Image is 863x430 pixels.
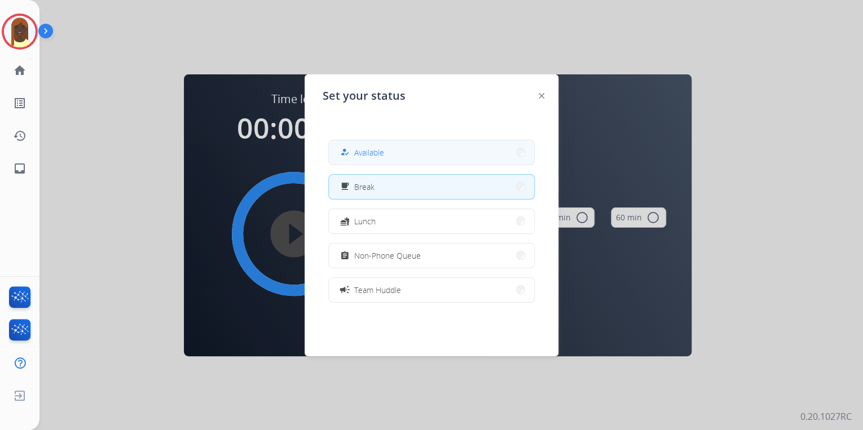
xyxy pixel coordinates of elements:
[329,175,534,199] button: Break
[539,93,544,99] img: close-button
[354,215,376,227] span: Lunch
[340,216,350,226] mat-icon: fastfood
[13,96,27,110] mat-icon: list_alt
[354,147,384,158] span: Available
[323,88,406,104] span: Set your status
[800,410,852,423] p: 0.20.1027RC
[329,140,534,165] button: Available
[329,209,534,233] button: Lunch
[4,16,36,47] img: avatar
[339,284,350,295] mat-icon: campaign
[354,181,375,193] span: Break
[340,148,350,157] mat-icon: how_to_reg
[13,129,27,143] mat-icon: history
[13,162,27,175] mat-icon: inbox
[354,284,401,296] span: Team Huddle
[13,64,27,77] mat-icon: home
[329,243,534,268] button: Non-Phone Queue
[340,251,350,260] mat-icon: assignment
[354,250,421,261] span: Non-Phone Queue
[340,182,350,192] mat-icon: free_breakfast
[329,278,534,302] button: Team Huddle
